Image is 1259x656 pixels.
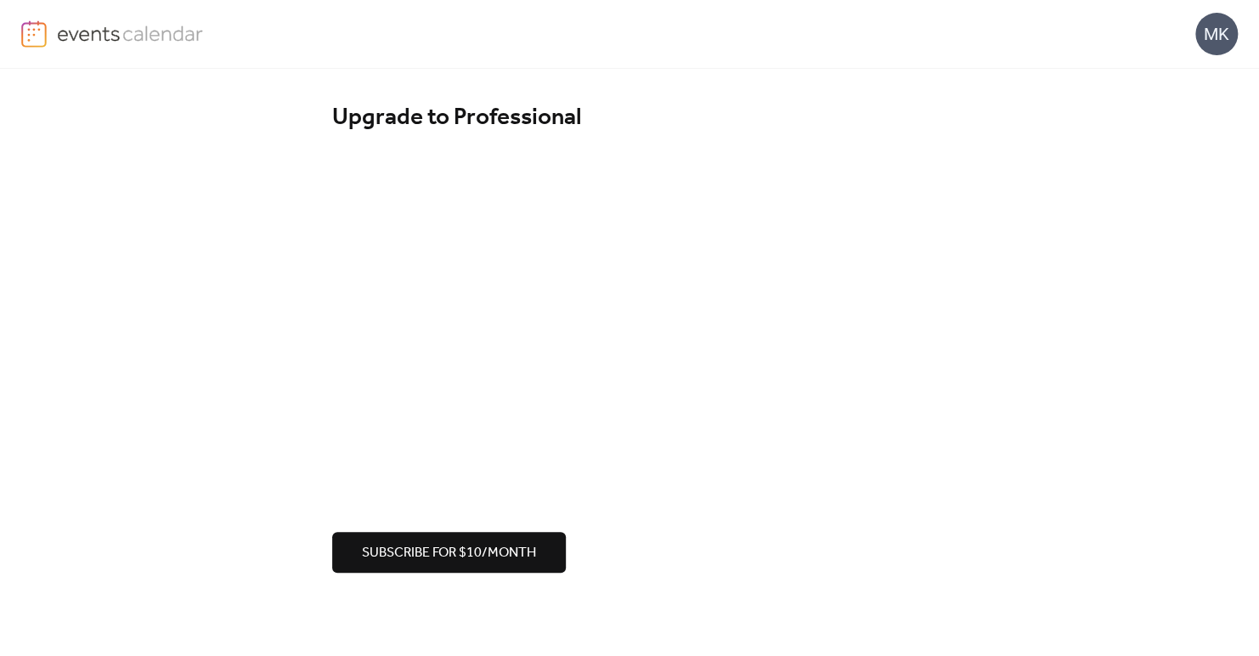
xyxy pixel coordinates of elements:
button: Subscribe for $10/month [332,532,566,573]
img: logo-type [57,20,204,46]
iframe: Secure payment input frame [329,155,930,510]
div: Upgrade to Professional [332,103,927,133]
span: Subscribe for $10/month [362,543,536,563]
div: MK [1195,13,1238,55]
img: logo [21,20,47,48]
